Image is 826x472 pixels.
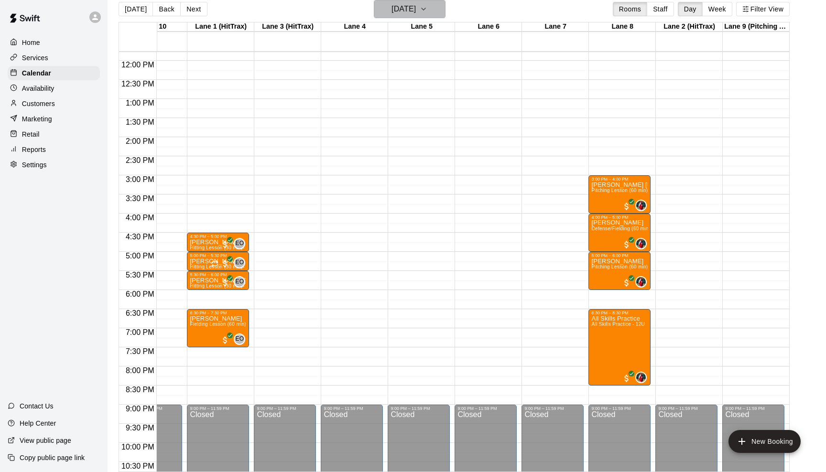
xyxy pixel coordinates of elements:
img: Kyle Bunn [636,239,646,248]
div: Lane 7 [522,22,589,32]
div: Eric Opelski [234,276,245,288]
div: Eric Opelski [234,238,245,249]
img: Kyle Bunn [636,373,646,382]
span: 8:30 PM [123,386,157,394]
span: Pitching Lesson (60 min)- [PERSON_NAME] [591,264,692,269]
button: Rooms [613,2,647,16]
span: 7:30 PM [123,347,157,355]
a: Retail [8,127,100,141]
span: 10:00 PM [119,443,156,451]
div: 5:00 PM – 6:00 PM [591,253,648,258]
div: 4:00 PM – 5:00 PM [591,215,648,220]
span: All customers have paid [622,202,631,211]
div: 4:30 PM – 5:00 PM: Dalton Greene [187,233,249,252]
span: Pitching Lesson (60 min)- [PERSON_NAME] [591,188,692,193]
button: Back [152,2,181,16]
p: Contact Us [20,401,54,411]
div: 4:30 PM – 5:00 PM [190,234,246,239]
div: 9:00 PM – 11:59 PM [524,406,581,411]
span: All customers have paid [622,374,631,383]
div: Availability [8,81,100,96]
div: 5:00 PM – 5:30 PM [190,253,246,258]
p: Marketing [22,114,52,124]
span: EO [235,239,244,248]
a: Customers [8,97,100,111]
span: 12:30 PM [119,80,156,88]
a: Marketing [8,112,100,126]
span: Eric Opelski [238,238,245,249]
div: 5:00 PM – 6:00 PM: Pitching Lesson (60 min)- Kyle Bunn [588,252,651,290]
div: 9:00 PM – 11:59 PM [725,406,782,411]
p: Retail [22,129,40,139]
p: Help Center [20,418,56,428]
div: Settings [8,158,100,172]
h6: [DATE] [391,2,416,16]
span: 5:30 PM [123,271,157,279]
div: 9:00 PM – 11:59 PM [591,406,648,411]
span: 8:00 PM [123,366,157,375]
a: Reports [8,142,100,157]
button: Staff [647,2,674,16]
span: 10:30 PM [119,462,156,470]
span: 6:30 PM [123,309,157,317]
span: EO [235,258,244,268]
div: Kyle Bunn [635,238,647,249]
span: Defense/Fielding (60 min)- [PERSON_NAME] [591,226,695,231]
span: 3:00 PM [123,175,157,183]
span: Eric Opelski [238,276,245,288]
div: Lane 2 (HitTrax) [656,22,723,32]
div: 3:00 PM – 4:00 PM: Pitching Lesson (60 min)- Kyle Bunn [588,175,651,214]
p: Reports [22,145,46,154]
span: Fielding Lesson (60 min)- [PERSON_NAME] [190,322,291,327]
span: Recurring event [211,260,218,268]
button: add [728,430,801,453]
a: Home [8,35,100,50]
span: Kyle Bunn [639,372,647,383]
span: 1:30 PM [123,118,157,126]
div: 6:30 PM – 8:30 PM [591,311,648,315]
a: Calendar [8,66,100,80]
span: 2:30 PM [123,156,157,164]
span: All customers have paid [220,259,230,268]
span: All customers have paid [220,240,230,249]
span: All customers have paid [622,278,631,288]
span: 3:30 PM [123,194,157,203]
div: 3:00 PM – 4:00 PM [591,177,648,182]
span: All customers have paid [622,240,631,249]
span: 5:00 PM [123,252,157,260]
p: Settings [22,160,47,170]
a: Services [8,51,100,65]
span: All customers have paid [220,335,230,345]
span: EO [235,334,244,344]
span: 4:00 PM [123,214,157,222]
div: Lane 4 [321,22,388,32]
div: Kyle Bunn [635,276,647,288]
button: Week [702,2,732,16]
span: Hitting Lesson (30 min)- [PERSON_NAME] [190,264,287,269]
img: Kyle Bunn [636,277,646,287]
span: 7:00 PM [123,328,157,336]
p: Home [22,38,40,47]
div: 9:00 PM – 11:59 PM [457,406,514,411]
div: Lane 8 [589,22,656,32]
img: Kyle Bunn [636,201,646,210]
span: 6:00 PM [123,290,157,298]
button: [DATE] [119,2,153,16]
button: Next [180,2,207,16]
span: 4:30 PM [123,233,157,241]
span: Hitting Lesson (30 min)- [PERSON_NAME] [190,245,287,250]
div: 9:00 PM – 11:59 PM [257,406,313,411]
button: Day [678,2,703,16]
span: 9:30 PM [123,424,157,432]
div: Eric Opelski [234,257,245,268]
div: Lane 3 (HitTrax) [254,22,321,32]
span: Kyle Bunn [639,276,647,288]
div: 4:00 PM – 5:00 PM: Defense/Fielding (60 min)- Kyle Bunn [588,214,651,252]
div: Kyle Bunn [635,200,647,211]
